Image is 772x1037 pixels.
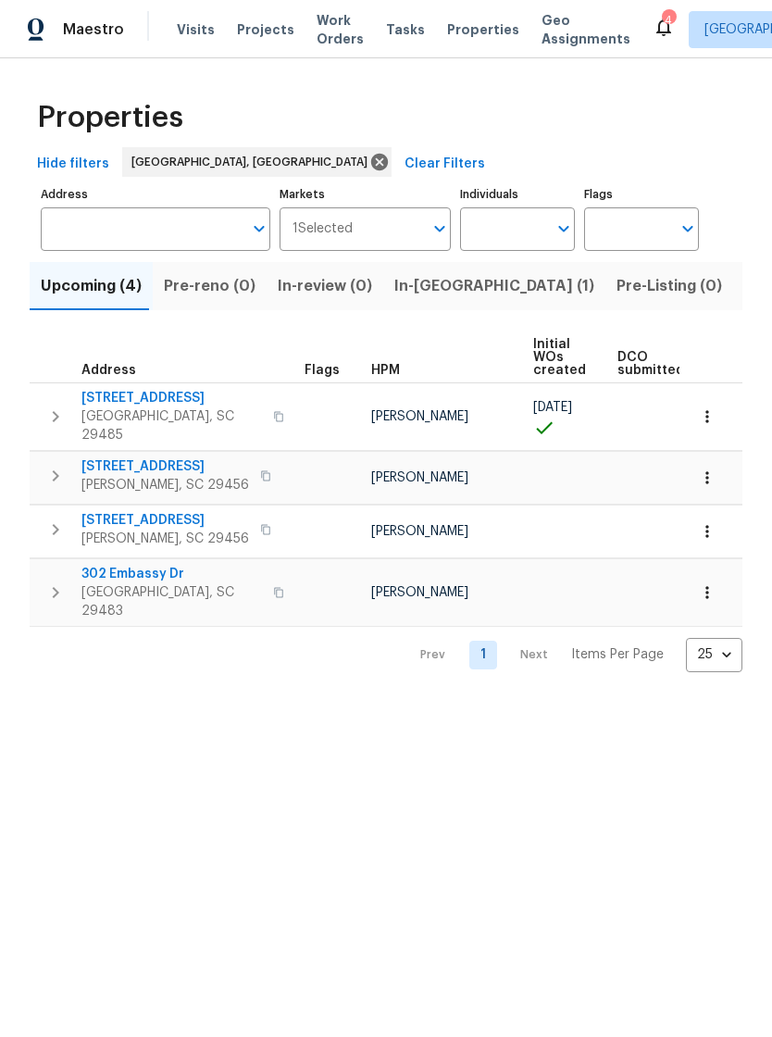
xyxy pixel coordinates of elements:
div: 4 [662,11,675,30]
span: [PERSON_NAME], SC 29456 [81,476,249,494]
span: [GEOGRAPHIC_DATA], [GEOGRAPHIC_DATA] [131,153,375,171]
span: Visits [177,20,215,39]
label: Individuals [460,189,575,200]
span: Upcoming (4) [41,273,142,299]
button: Hide filters [30,147,117,181]
span: [PERSON_NAME] [371,471,468,484]
label: Address [41,189,270,200]
span: In-[GEOGRAPHIC_DATA] (1) [394,273,594,299]
button: Clear Filters [397,147,492,181]
span: 1 Selected [293,221,353,237]
span: [PERSON_NAME] [371,586,468,599]
div: [GEOGRAPHIC_DATA], [GEOGRAPHIC_DATA] [122,147,392,177]
span: Maestro [63,20,124,39]
span: Clear Filters [405,153,485,176]
div: 25 [686,631,742,679]
span: Properties [37,108,183,127]
span: Pre-reno (0) [164,273,255,299]
span: 302 Embassy Dr [81,565,262,583]
span: [PERSON_NAME], SC 29456 [81,530,249,548]
span: [STREET_ADDRESS] [81,511,249,530]
a: Goto page 1 [469,641,497,669]
span: Initial WOs created [533,338,586,377]
span: In-review (0) [278,273,372,299]
label: Markets [280,189,452,200]
span: Work Orders [317,11,364,48]
button: Open [551,216,577,242]
span: Pre-Listing (0) [616,273,722,299]
button: Open [427,216,453,242]
span: [PERSON_NAME] [371,410,468,423]
label: Flags [584,189,699,200]
button: Open [246,216,272,242]
span: Tasks [386,23,425,36]
span: Projects [237,20,294,39]
span: Properties [447,20,519,39]
span: [DATE] [533,401,572,414]
span: [GEOGRAPHIC_DATA], SC 29485 [81,407,262,444]
span: DCO submitted [617,351,684,377]
span: [STREET_ADDRESS] [81,389,262,407]
span: [GEOGRAPHIC_DATA], SC 29483 [81,583,262,620]
nav: Pagination Navigation [403,638,742,672]
span: Geo Assignments [542,11,630,48]
span: Hide filters [37,153,109,176]
p: Items Per Page [571,645,664,664]
span: Flags [305,364,340,377]
span: [STREET_ADDRESS] [81,457,249,476]
button: Open [675,216,701,242]
span: HPM [371,364,400,377]
span: [PERSON_NAME] [371,525,468,538]
span: Address [81,364,136,377]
